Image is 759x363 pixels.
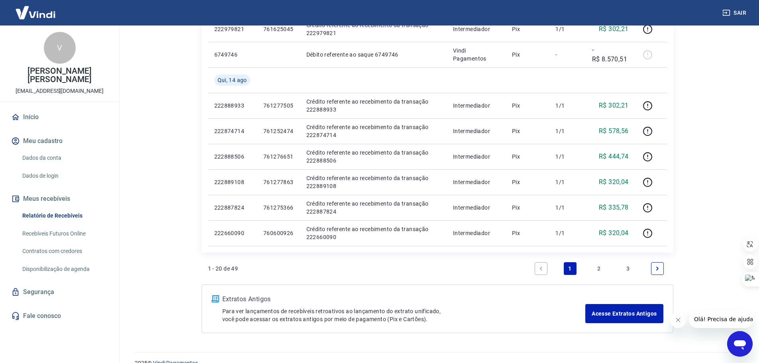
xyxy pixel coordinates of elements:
[19,150,110,166] a: Dados da conta
[593,262,606,275] a: Page 2
[10,108,110,126] a: Início
[555,25,579,33] p: 1/1
[306,21,440,37] p: Crédito referente ao recebimento da transação 222979821
[306,225,440,241] p: Crédito referente ao recebimento da transação 222660090
[19,226,110,242] a: Recebíveis Futuros Online
[212,295,219,302] img: ícone
[599,228,629,238] p: R$ 320,04
[670,312,686,328] iframe: Fechar mensagem
[19,261,110,277] a: Disponibilização de agenda
[5,6,67,12] span: Olá! Precisa de ajuda?
[263,178,294,186] p: 761277863
[214,153,251,161] p: 222888506
[222,307,586,323] p: Para ver lançamentos de recebíveis retroativos ao lançamento do extrato unificado, você pode aces...
[44,32,76,64] div: V
[10,307,110,325] a: Fale conosco
[306,174,440,190] p: Crédito referente ao recebimento da transação 222889108
[306,149,440,165] p: Crédito referente ao recebimento da transação 222888506
[555,229,579,237] p: 1/1
[512,102,543,110] p: Pix
[306,123,440,139] p: Crédito referente ao recebimento da transação 222874714
[599,177,629,187] p: R$ 320,04
[453,178,499,186] p: Intermediador
[222,294,586,304] p: Extratos Antigos
[10,132,110,150] button: Meu cadastro
[531,259,667,278] ul: Pagination
[16,87,104,95] p: [EMAIL_ADDRESS][DOMAIN_NAME]
[6,67,113,84] p: [PERSON_NAME] [PERSON_NAME]
[19,168,110,184] a: Dados de login
[10,190,110,208] button: Meus recebíveis
[208,265,238,273] p: 1 - 20 de 49
[214,25,251,33] p: 222979821
[622,262,635,275] a: Page 3
[214,204,251,212] p: 222887824
[512,204,543,212] p: Pix
[453,25,499,33] p: Intermediador
[10,283,110,301] a: Segurança
[555,102,579,110] p: 1/1
[306,98,440,114] p: Crédito referente ao recebimento da transação 222888933
[453,153,499,161] p: Intermediador
[512,127,543,135] p: Pix
[727,331,753,357] iframe: Botão para abrir a janela de mensagens
[263,25,294,33] p: 761625045
[218,76,247,84] span: Qui, 14 ago
[555,178,579,186] p: 1/1
[555,153,579,161] p: 1/1
[453,102,499,110] p: Intermediador
[453,127,499,135] p: Intermediador
[512,51,543,59] p: Pix
[651,262,664,275] a: Next page
[453,47,499,63] p: Vindi Pagamentos
[512,178,543,186] p: Pix
[263,127,294,135] p: 761252474
[19,243,110,259] a: Contratos com credores
[599,126,629,136] p: R$ 578,56
[214,51,251,59] p: 6749746
[555,204,579,212] p: 1/1
[535,262,547,275] a: Previous page
[564,262,577,275] a: Page 1 is your current page
[214,178,251,186] p: 222889108
[599,203,629,212] p: R$ 335,78
[214,229,251,237] p: 222660090
[263,204,294,212] p: 761275366
[512,153,543,161] p: Pix
[306,51,440,59] p: Débito referente ao saque 6749746
[453,204,499,212] p: Intermediador
[721,6,749,20] button: Sair
[263,102,294,110] p: 761277505
[306,200,440,216] p: Crédito referente ao recebimento da transação 222887824
[512,25,543,33] p: Pix
[214,127,251,135] p: 222874714
[599,152,629,161] p: R$ 444,74
[10,0,61,25] img: Vindi
[263,229,294,237] p: 760600926
[585,304,663,323] a: Acesse Extratos Antigos
[599,101,629,110] p: R$ 302,21
[263,153,294,161] p: 761276651
[453,229,499,237] p: Intermediador
[19,208,110,224] a: Relatório de Recebíveis
[555,51,579,59] p: -
[592,45,629,64] p: -R$ 8.570,51
[214,102,251,110] p: 222888933
[512,229,543,237] p: Pix
[599,24,629,34] p: R$ 302,21
[689,310,753,328] iframe: Mensagem da empresa
[555,127,579,135] p: 1/1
